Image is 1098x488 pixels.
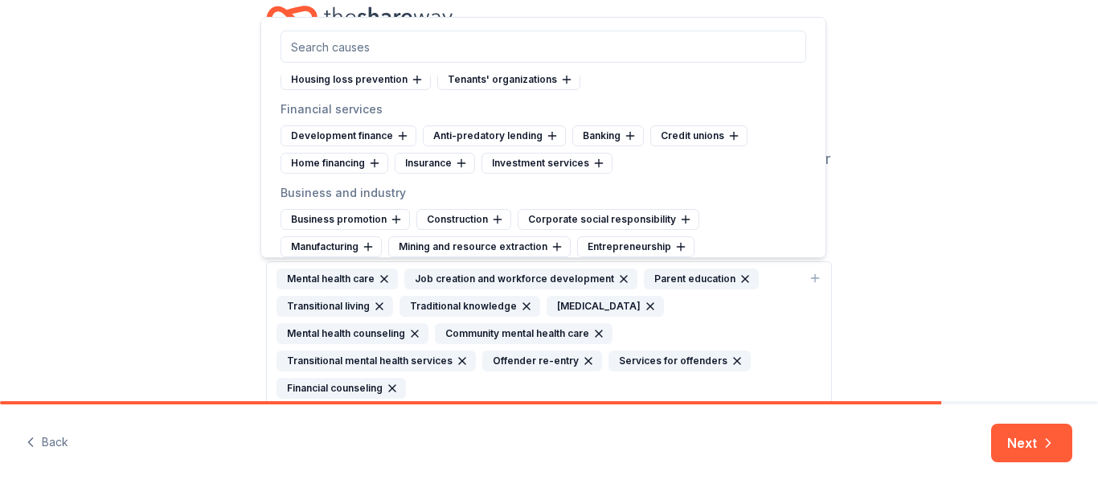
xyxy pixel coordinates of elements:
div: Financial services [281,100,806,119]
div: Transitional living [277,296,393,317]
div: Parent education [644,269,759,289]
button: Next [991,424,1072,462]
div: Traditional knowledge [399,296,540,317]
div: Anti-predatory lending [423,125,566,146]
div: Services for offenders [608,351,751,371]
div: Corporate social responsibility [518,209,699,230]
div: Mining and resource extraction [388,236,571,257]
div: Financial counseling [277,378,406,399]
div: Business and industry [281,183,806,203]
button: Mental health careJob creation and workforce developmentParent educationTransitional livingTradit... [266,261,832,406]
input: Search causes [281,31,806,63]
div: Insurance [395,153,475,174]
div: Construction [416,209,511,230]
div: Job creation and workforce development [404,269,637,289]
button: Back [26,426,68,460]
div: Transitional mental health services [277,351,476,371]
div: Credit unions [650,125,748,146]
div: Manufacturing [281,236,382,257]
div: Mental health counseling [277,323,428,344]
div: Business promotion [281,209,410,230]
div: Mental health care [277,269,398,289]
div: Housing loss prevention [281,69,431,90]
div: Offender re-entry [482,351,602,371]
div: Tenants' organizations [437,69,580,90]
div: Home financing [281,153,388,174]
div: Entrepreneurship [577,236,694,257]
div: Banking [572,125,644,146]
div: Community mental health care [435,323,613,344]
div: Investment services [481,153,613,174]
div: Development finance [281,125,416,146]
div: [MEDICAL_DATA] [547,296,664,317]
